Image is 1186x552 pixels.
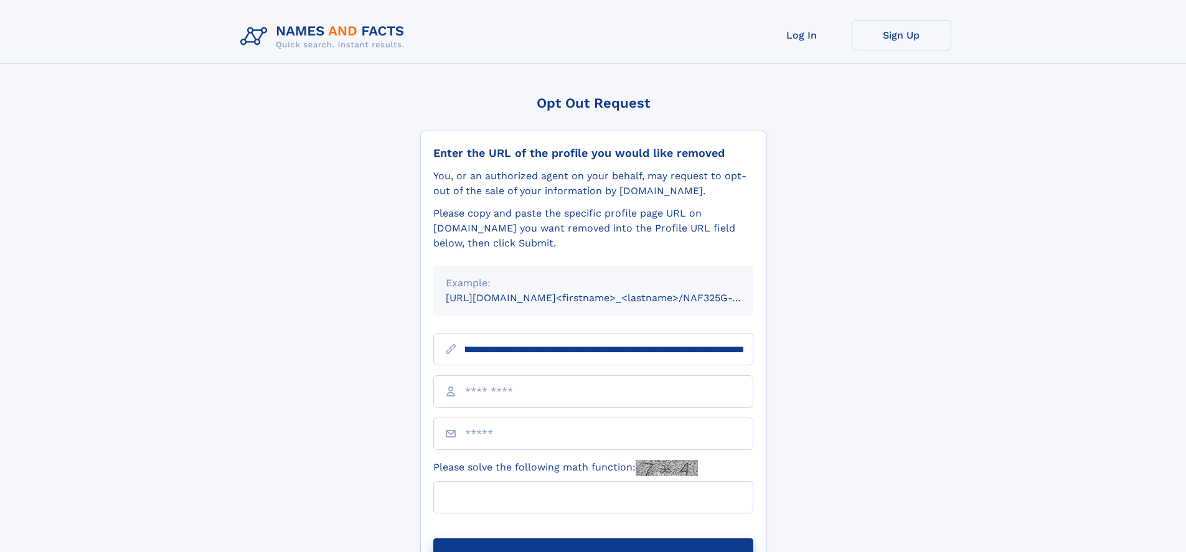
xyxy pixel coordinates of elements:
[433,169,753,199] div: You, or an authorized agent on your behalf, may request to opt-out of the sale of your informatio...
[752,20,852,50] a: Log In
[433,146,753,160] div: Enter the URL of the profile you would like removed
[446,276,741,291] div: Example:
[446,292,777,304] small: [URL][DOMAIN_NAME]<firstname>_<lastname>/NAF325G-xxxxxxxx
[433,460,698,476] label: Please solve the following math function:
[420,95,766,111] div: Opt Out Request
[852,20,951,50] a: Sign Up
[433,206,753,251] div: Please copy and paste the specific profile page URL on [DOMAIN_NAME] you want removed into the Pr...
[235,20,415,54] img: Logo Names and Facts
